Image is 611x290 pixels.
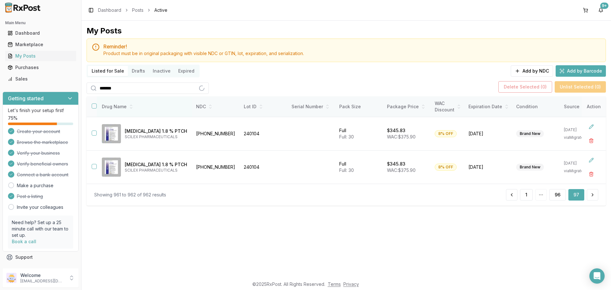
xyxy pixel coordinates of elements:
span: Connect a bank account [17,172,68,178]
span: WAC: $375.90 [387,134,416,139]
a: Dashboard [5,27,76,39]
button: 9+ [596,5,606,15]
button: Add by Barcode [556,65,606,77]
button: 96 [549,189,566,201]
button: My Posts [3,51,79,61]
button: Sales [3,74,79,84]
td: [PHONE_NUMBER] [192,151,240,184]
div: Marketplace [8,41,74,48]
img: RxPost Logo [3,3,43,13]
td: [PHONE_NUMBER] [192,117,240,151]
td: 240104 [240,117,288,151]
a: Dashboard [98,7,121,13]
div: Expiration Date [468,103,509,110]
div: Sales [8,76,74,82]
a: Sales [5,73,76,85]
div: Lot ID [244,103,284,110]
p: Let's finish your setup first! [8,107,73,114]
th: Condition [512,96,560,117]
td: Full [335,117,383,151]
div: Brand New [516,130,544,137]
p: [MEDICAL_DATA] 1.8 % PTCH [125,128,187,134]
div: Source [564,103,588,110]
span: Feedback [15,265,37,272]
div: Drug Name [102,103,187,110]
a: Privacy [343,281,359,287]
a: Make a purchase [17,182,53,189]
th: Pack Size [335,96,383,117]
span: [DATE] [468,164,509,170]
button: Dashboard [3,28,79,38]
div: NDC [196,103,236,110]
img: ZTlido 1.8 % PTCH [102,158,121,177]
div: Purchases [8,64,74,71]
p: $345.83 [387,161,405,167]
div: Brand New [516,164,544,171]
img: User avatar [6,273,17,283]
div: Dashboard [8,30,74,36]
div: My Posts [87,26,122,36]
p: [DATE] [564,161,588,166]
p: via Migrated [564,168,588,173]
div: 9+ [600,3,608,9]
p: via Migrated [564,135,588,140]
a: Terms [328,281,341,287]
button: Add by NDC [511,65,553,77]
a: Posts [132,7,144,13]
button: Listed for Sale [88,66,128,76]
span: Create your account [17,128,60,135]
span: Verify your business [17,150,60,156]
p: SCILEX PHARMACEUTICALS [125,134,187,139]
div: WAC Discount [435,100,461,113]
div: Open Intercom Messenger [589,268,605,284]
div: Product must be in original packaging with visible NDC or GTIN, lot, expiration, and serialization. [103,50,600,57]
a: Invite your colleagues [17,204,63,210]
nav: breadcrumb [98,7,167,13]
p: Welcome [20,272,65,279]
p: [EMAIL_ADDRESS][DOMAIN_NAME] [20,279,65,284]
button: Feedback [3,263,79,274]
img: ZTlido 1.8 % PTCH [102,124,121,143]
button: Support [3,251,79,263]
div: My Posts [8,53,74,59]
p: SCILEX PHARMACEUTICALS [125,168,187,173]
button: 97 [568,189,584,201]
button: Delete [586,135,597,146]
a: My Posts [5,50,76,62]
p: Need help? Set up a 25 minute call with our team to set up. [12,219,69,238]
h2: Main Menu [5,20,76,25]
span: Post a listing [17,193,43,200]
span: Verify beneficial owners [17,161,68,167]
span: Active [154,7,167,13]
a: Marketplace [5,39,76,50]
button: Edit [586,121,597,132]
button: 1 [520,189,533,201]
button: Expired [174,66,198,76]
button: Inactive [149,66,174,76]
a: Book a call [12,239,36,244]
h3: Getting started [8,95,44,102]
button: Purchases [3,62,79,73]
span: WAC: $375.90 [387,167,416,173]
p: [DATE] [564,127,588,132]
td: Full [335,151,383,184]
div: 8% OFF [435,164,457,171]
h5: Reminder! [103,44,600,49]
div: 8% OFF [435,130,457,137]
th: Action [582,96,606,117]
td: 240104 [240,151,288,184]
button: Drafts [128,66,149,76]
a: Purchases [5,62,76,73]
div: Showing 961 to 962 of 962 results [94,192,166,198]
p: [MEDICAL_DATA] 1.8 % PTCH [125,161,187,168]
span: 75 % [8,115,18,121]
span: Full: 30 [339,134,354,139]
span: Full: 30 [339,167,354,173]
button: Delete [586,168,597,180]
div: Package Price [387,103,427,110]
span: [DATE] [468,131,509,137]
div: Serial Number [291,103,332,110]
button: Edit [586,154,597,166]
